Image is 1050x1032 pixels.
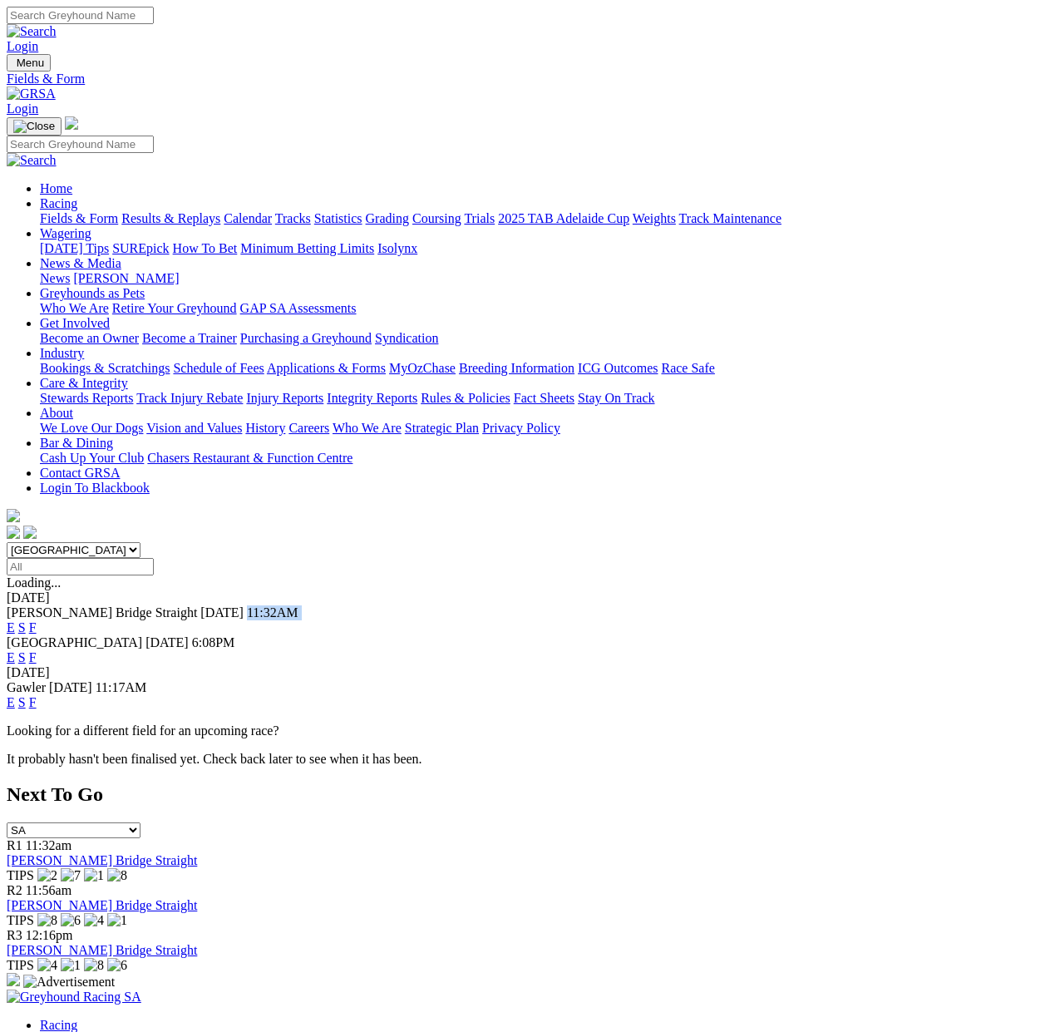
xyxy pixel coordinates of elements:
a: Tracks [275,211,311,225]
div: [DATE] [7,590,1043,605]
a: Syndication [375,331,438,345]
a: Grading [366,211,409,225]
a: Login To Blackbook [40,481,150,495]
input: Search [7,7,154,24]
img: 1 [84,868,104,883]
a: F [29,695,37,709]
a: [PERSON_NAME] Bridge Straight [7,853,197,867]
span: TIPS [7,868,34,882]
a: E [7,695,15,709]
span: TIPS [7,913,34,927]
img: 6 [61,913,81,928]
a: S [18,695,26,709]
a: Bookings & Scratchings [40,361,170,375]
a: Injury Reports [246,391,323,405]
a: E [7,620,15,635]
a: Schedule of Fees [173,361,264,375]
img: Close [13,120,55,133]
a: Results & Replays [121,211,220,225]
a: News [40,271,70,285]
div: [DATE] [7,665,1043,680]
a: Careers [288,421,329,435]
div: Bar & Dining [40,451,1043,466]
span: 11:56am [26,883,71,897]
a: SUREpick [112,241,169,255]
a: Fact Sheets [514,391,574,405]
div: Wagering [40,241,1043,256]
img: 15187_Greyhounds_GreysPlayCentral_Resize_SA_WebsiteBanner_300x115_2025.jpg [7,973,20,986]
span: 12:16pm [26,928,73,942]
img: 1 [61,958,81,973]
img: GRSA [7,86,56,101]
a: Calendar [224,211,272,225]
a: Home [40,181,72,195]
div: Racing [40,211,1043,226]
a: Stay On Track [578,391,654,405]
img: 4 [37,958,57,973]
button: Toggle navigation [7,117,62,136]
a: 2025 TAB Adelaide Cup [498,211,629,225]
span: TIPS [7,958,34,972]
a: [PERSON_NAME] [73,271,179,285]
a: [PERSON_NAME] Bridge Straight [7,943,197,957]
button: Toggle navigation [7,54,51,72]
a: Cash Up Your Club [40,451,144,465]
a: F [29,620,37,635]
img: 6 [107,958,127,973]
img: logo-grsa-white.png [7,509,20,522]
a: Trials [464,211,495,225]
div: News & Media [40,271,1043,286]
h2: Next To Go [7,783,1043,806]
a: Care & Integrity [40,376,128,390]
a: Fields & Form [40,211,118,225]
a: Minimum Betting Limits [240,241,374,255]
a: About [40,406,73,420]
a: [PERSON_NAME] Bridge Straight [7,898,197,912]
p: Looking for a different field for an upcoming race? [7,723,1043,738]
a: Weights [633,211,676,225]
a: Stewards Reports [40,391,133,405]
a: Vision and Values [146,421,242,435]
a: F [29,650,37,664]
a: Strategic Plan [405,421,479,435]
a: Statistics [314,211,362,225]
span: 11:32am [26,838,71,852]
a: Privacy Policy [482,421,560,435]
span: [DATE] [200,605,244,620]
a: Wagering [40,226,91,240]
a: Coursing [412,211,461,225]
span: [DATE] [145,635,189,649]
a: Racing [40,196,77,210]
a: Contact GRSA [40,466,120,480]
a: Applications & Forms [267,361,386,375]
a: Breeding Information [459,361,574,375]
span: Gawler [7,680,46,694]
a: ICG Outcomes [578,361,658,375]
a: Who We Are [333,421,402,435]
a: Purchasing a Greyhound [240,331,372,345]
span: 11:17AM [96,680,147,694]
div: Get Involved [40,331,1043,346]
a: S [18,650,26,664]
img: 4 [84,913,104,928]
a: History [245,421,285,435]
a: How To Bet [173,241,238,255]
a: Get Involved [40,316,110,330]
span: [GEOGRAPHIC_DATA] [7,635,142,649]
a: Bar & Dining [40,436,113,450]
img: Search [7,24,57,39]
a: Track Maintenance [679,211,781,225]
div: Care & Integrity [40,391,1043,406]
a: Industry [40,346,84,360]
span: R1 [7,838,22,852]
a: Fields & Form [7,72,1043,86]
div: Industry [40,361,1043,376]
span: Loading... [7,575,61,590]
a: Track Injury Rebate [136,391,243,405]
a: Race Safe [661,361,714,375]
a: MyOzChase [389,361,456,375]
img: 2 [37,868,57,883]
img: 8 [107,868,127,883]
img: Greyhound Racing SA [7,990,141,1005]
a: Racing [40,1018,77,1032]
